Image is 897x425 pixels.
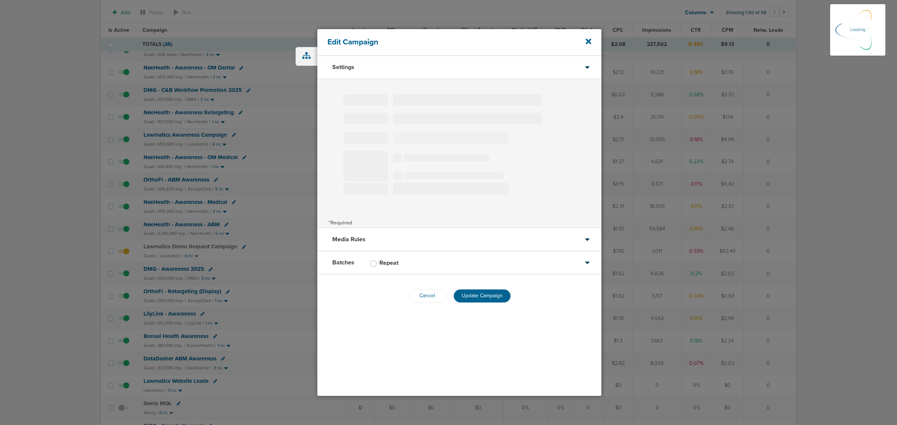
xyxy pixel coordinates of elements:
p: Loading [850,25,865,34]
span: *Required [329,220,352,226]
h3: Batches [332,259,354,266]
h3: Media Rules [332,236,366,243]
h3: Settings [332,63,354,71]
span: Update Campaign [462,292,503,299]
button: Cancel [409,289,446,303]
h4: Edit Campaign [327,37,565,47]
button: Update Campaign [454,289,511,303]
h3: Repeat [379,259,398,267]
